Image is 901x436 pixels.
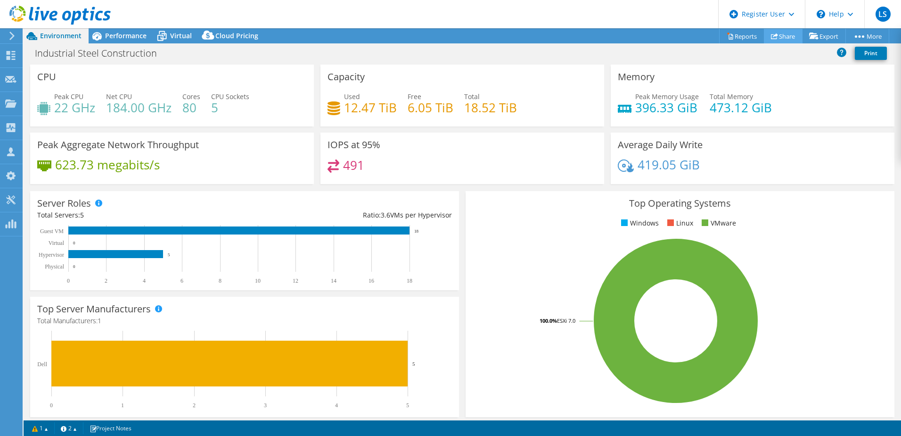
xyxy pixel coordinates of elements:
[170,31,192,40] span: Virtual
[328,140,380,150] h3: IOPS at 95%
[619,218,659,228] li: Windows
[105,31,147,40] span: Performance
[719,29,764,43] a: Reports
[215,31,258,40] span: Cloud Pricing
[557,317,575,324] tspan: ESXi 7.0
[83,422,138,434] a: Project Notes
[37,140,199,150] h3: Peak Aggregate Network Throughput
[876,7,891,22] span: LS
[31,48,172,59] h1: Industrial Steel Construction
[473,198,887,209] h3: Top Operating Systems
[414,229,419,234] text: 18
[255,277,261,284] text: 10
[665,218,693,228] li: Linux
[817,10,825,18] svg: \n
[25,422,55,434] a: 1
[106,92,132,101] span: Net CPU
[49,240,65,246] text: Virtual
[73,264,75,269] text: 0
[55,159,160,170] h4: 623.73 megabits/s
[845,29,889,43] a: More
[264,402,267,409] text: 3
[381,210,390,219] span: 3.6
[369,277,374,284] text: 16
[638,159,700,170] h4: 419.05 GiB
[408,102,453,113] h4: 6.05 TiB
[344,92,360,101] span: Used
[182,102,200,113] h4: 80
[245,210,452,220] div: Ratio: VMs per Hypervisor
[211,102,249,113] h4: 5
[540,317,557,324] tspan: 100.0%
[618,140,703,150] h3: Average Daily Write
[343,160,364,170] h4: 491
[407,277,412,284] text: 18
[37,316,452,326] h4: Total Manufacturers:
[37,210,245,220] div: Total Servers:
[710,102,772,113] h4: 473.12 GiB
[293,277,298,284] text: 12
[344,102,397,113] h4: 12.47 TiB
[408,92,421,101] span: Free
[710,92,753,101] span: Total Memory
[193,402,196,409] text: 2
[40,228,64,235] text: Guest VM
[618,72,655,82] h3: Memory
[219,277,221,284] text: 8
[50,402,53,409] text: 0
[37,198,91,209] h3: Server Roles
[54,92,83,101] span: Peak CPU
[106,102,172,113] h4: 184.00 GHz
[328,72,365,82] h3: Capacity
[98,316,101,325] span: 1
[180,277,183,284] text: 6
[73,241,75,245] text: 0
[54,422,83,434] a: 2
[635,92,699,101] span: Peak Memory Usage
[406,402,409,409] text: 5
[211,92,249,101] span: CPU Sockets
[67,277,70,284] text: 0
[764,29,803,43] a: Share
[635,102,699,113] h4: 396.33 GiB
[335,402,338,409] text: 4
[45,263,64,270] text: Physical
[40,31,82,40] span: Environment
[699,218,736,228] li: VMware
[412,361,415,367] text: 5
[143,277,146,284] text: 4
[168,252,170,257] text: 5
[105,277,107,284] text: 2
[121,402,124,409] text: 1
[331,277,336,284] text: 14
[464,102,517,113] h4: 18.52 TiB
[802,29,846,43] a: Export
[37,304,151,314] h3: Top Server Manufacturers
[182,92,200,101] span: Cores
[855,47,887,60] a: Print
[464,92,480,101] span: Total
[37,361,47,368] text: Dell
[80,210,84,219] span: 5
[54,102,95,113] h4: 22 GHz
[37,72,56,82] h3: CPU
[39,252,64,258] text: Hypervisor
